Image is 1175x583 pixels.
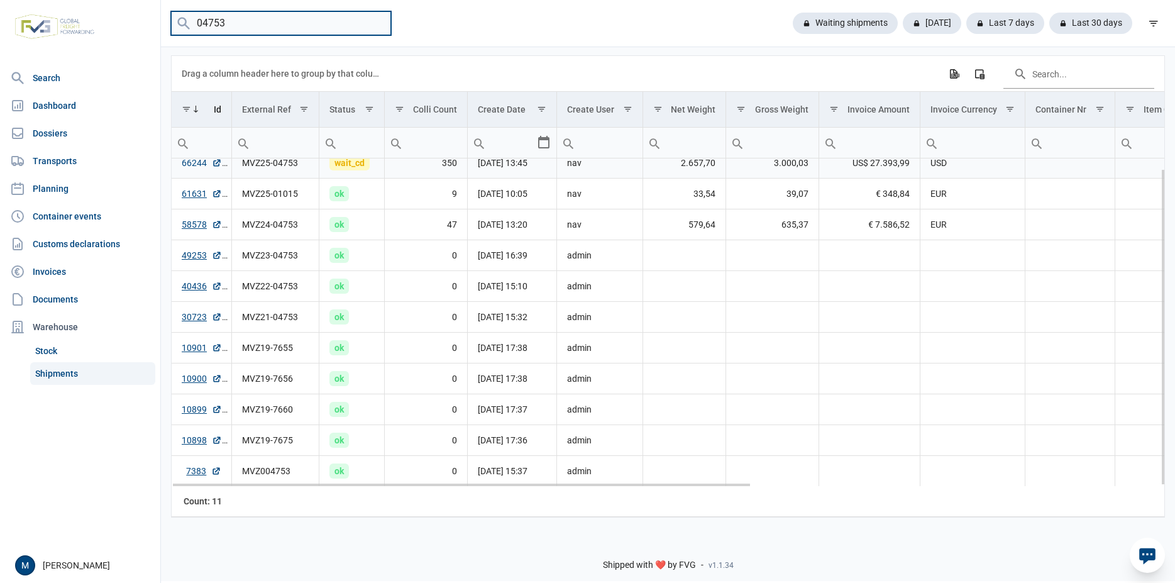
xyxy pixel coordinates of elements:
input: Filter cell [557,128,643,158]
td: MVZ19-7660 [232,394,319,425]
td: nav [557,179,643,209]
img: FVG - Global freight forwarding [10,9,99,44]
a: Search [5,65,155,91]
a: Planning [5,176,155,201]
td: 33,54 [643,179,726,209]
div: Status [329,104,355,114]
a: Shipments [30,362,155,385]
a: 30723 [182,311,222,323]
input: Search shipments [171,11,391,36]
span: Shipped with ❤️ by FVG [603,560,696,571]
td: nav [557,209,643,240]
span: Show filter options for column 'Invoice Amount' [829,104,839,114]
span: Show filter options for column 'Gross Weight' [736,104,746,114]
input: Search in the data grid [1003,58,1154,89]
span: Show filter options for column 'Item Count' [1125,104,1135,114]
span: ok [329,248,349,263]
div: Last 7 days [966,13,1044,34]
a: 7383 [186,465,221,477]
div: Search box [726,128,749,158]
td: Filter cell [172,128,232,158]
input: Filter cell [468,128,536,158]
input: Filter cell [819,128,920,158]
a: 10899 [182,403,222,416]
td: 2.657,70 [643,148,726,179]
div: Search box [468,128,490,158]
span: - [701,560,703,571]
td: 0 [385,425,468,456]
td: 635,37 [726,209,819,240]
td: Column Colli Count [385,92,468,128]
div: Id Count: 11 [182,495,222,508]
a: 58578 [182,218,222,231]
span: v1.1.34 [709,560,734,570]
span: ok [329,371,349,386]
div: Data grid toolbar [182,56,1154,91]
div: Warehouse [5,314,155,340]
td: 0 [385,333,468,364]
div: Net Weight [671,104,715,114]
td: Filter cell [385,128,468,158]
input: Filter cell [726,128,818,158]
td: MVZ24-04753 [232,209,319,240]
input: Filter cell [1025,128,1115,158]
div: Search box [557,128,580,158]
a: Documents [5,287,155,312]
div: Create User [567,104,614,114]
div: Search box [319,128,342,158]
td: MVZ25-01015 [232,179,319,209]
td: Column Create User [557,92,643,128]
a: 10900 [182,372,222,385]
span: US$ 27.393,99 [852,157,910,169]
div: Invoice Amount [847,104,910,114]
td: admin [557,302,643,333]
a: Dossiers [5,121,155,146]
a: Transports [5,148,155,174]
div: filter [1142,12,1165,35]
span: [DATE] 15:32 [478,312,527,322]
a: 61631 [182,187,222,200]
td: Column External Ref [232,92,319,128]
td: 0 [385,271,468,302]
span: [DATE] 10:05 [478,189,527,199]
span: ok [329,340,349,355]
span: [DATE] 17:36 [478,435,527,445]
div: Column Chooser [968,62,991,85]
div: Drag a column header here to group by that column [182,64,383,84]
td: 0 [385,394,468,425]
div: Search box [1025,128,1048,158]
div: External Ref [242,104,291,114]
span: [DATE] 16:39 [478,250,527,260]
td: 47 [385,209,468,240]
td: MVZ19-7656 [232,364,319,394]
td: admin [557,425,643,456]
td: Column Net Weight [643,92,726,128]
td: USD [920,148,1025,179]
td: MVZ19-7675 [232,425,319,456]
span: Show filter options for column 'Status' [365,104,374,114]
div: Search box [643,128,666,158]
div: Waiting shipments [793,13,898,34]
input: Filter cell [643,128,726,158]
a: 40436 [182,280,222,292]
span: Show filter options for column 'External Ref' [299,104,309,114]
span: [DATE] 17:38 [478,343,527,353]
td: 0 [385,240,468,271]
td: Column Container Nr [1025,92,1115,128]
div: Data grid with 11 rows and 18 columns [172,56,1164,517]
td: Filter cell [643,128,726,158]
td: EUR [920,179,1025,209]
a: 66244 [182,157,222,169]
td: 0 [385,302,468,333]
div: Search box [1115,128,1138,158]
a: Customs declarations [5,231,155,257]
span: € 348,84 [876,187,910,200]
span: [DATE] 13:45 [478,158,527,168]
span: Show filter options for column 'Colli Count' [395,104,404,114]
td: admin [557,271,643,302]
span: ok [329,217,349,232]
span: ok [329,464,349,479]
input: Filter cell [232,128,319,158]
div: [PERSON_NAME] [15,555,153,575]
